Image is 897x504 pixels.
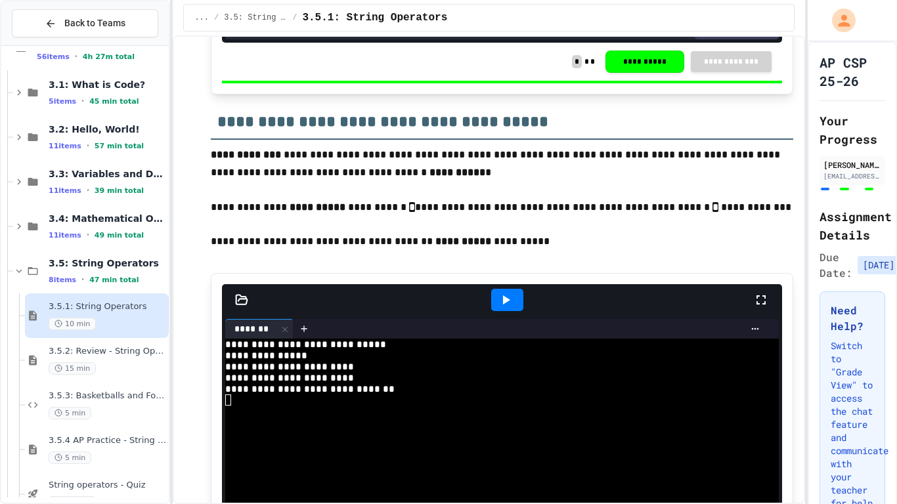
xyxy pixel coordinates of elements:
span: 39 min total [95,186,144,195]
span: • [87,185,89,196]
span: • [87,140,89,151]
h2: Assignment Details [820,207,885,244]
span: 45 min total [89,97,139,106]
span: 11 items [49,186,81,195]
span: 5 min [49,407,91,419]
div: [PERSON_NAME] [823,159,881,171]
span: 49 min total [95,231,144,240]
span: 3.5.3: Basketballs and Footballs [49,390,166,402]
span: 5 min [49,451,91,464]
span: 3.5.1: String Operators [49,301,166,312]
span: • [81,274,84,285]
span: 3.1: What is Code? [49,79,166,91]
span: Back to Teams [64,16,125,30]
span: 3.5.4 AP Practice - String Manipulation [49,435,166,446]
span: Due Date: [820,249,852,281]
span: 4h 27m total [83,52,135,61]
button: Back to Teams [12,9,158,37]
span: 3.5.2: Review - String Operators [49,346,166,357]
span: 47 min total [89,276,139,284]
h3: Need Help? [831,303,874,334]
span: 3.2: Hello, World! [49,123,166,135]
div: My Account [818,5,859,35]
span: 56 items [37,52,70,61]
span: 5 items [49,97,76,106]
span: 10 min [49,318,96,330]
span: 3.5: String Operators [224,12,287,23]
span: 3.3: Variables and Data Types [49,168,166,180]
span: 11 items [49,142,81,150]
span: / [292,12,297,23]
div: [EMAIL_ADDRESS][DOMAIN_NAME] [823,171,881,181]
span: 15 min [49,362,96,375]
span: 8 items [49,276,76,284]
span: • [81,96,84,106]
h1: AP CSP 25-26 [820,53,885,90]
span: • [87,230,89,240]
span: 3.4: Mathematical Operators [49,213,166,224]
span: 11 items [49,231,81,240]
span: 3.5.1: String Operators [302,10,447,26]
span: String operators - Quiz [49,480,166,491]
span: 57 min total [95,142,144,150]
span: • [75,51,77,62]
span: 3.5: String Operators [49,257,166,269]
span: / [214,12,219,23]
h2: Your Progress [820,112,885,148]
span: ... [194,12,209,23]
